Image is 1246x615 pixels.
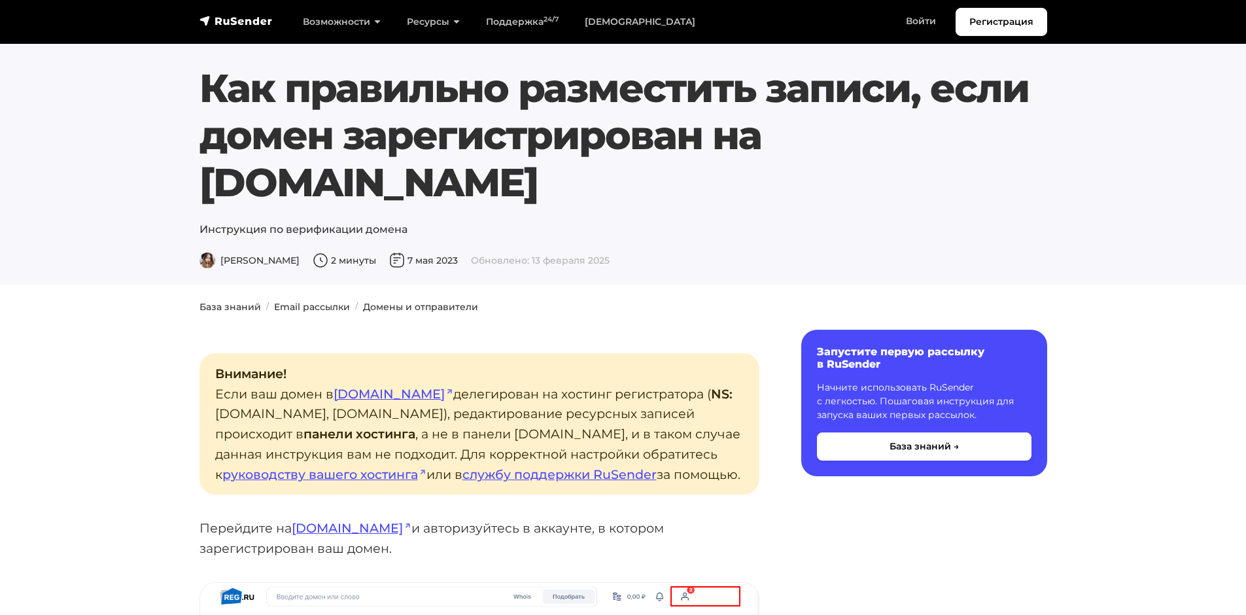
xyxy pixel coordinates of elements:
a: Запустите первую рассылку в RuSender Начните использовать RuSender с легкостью. Пошаговая инструк... [801,330,1047,476]
a: Возможности [290,9,394,35]
h1: Как правильно разместить записи, если домен зарегистрирован на [DOMAIN_NAME] [199,65,1047,206]
span: Обновлено: 13 февраля 2025 [471,255,610,266]
button: База знаний → [817,432,1031,461]
p: Перейдите на и авторизуйтесь в аккаунте, в котором зарегистрирован ваш домен. [199,518,759,558]
img: Время чтения [313,253,328,268]
p: Инструкция по верификации домена [199,222,1047,237]
a: руководству вашего хостинга [222,466,426,482]
img: Дата публикации [389,253,405,268]
a: Email рассылки [274,301,350,313]
a: База знаний [199,301,261,313]
a: Регистрация [956,8,1047,36]
strong: панели хостинга [303,426,415,442]
p: Если ваш домен в делегирован на хостинг регистратора ( [DOMAIN_NAME], [DOMAIN_NAME]), редактирова... [199,353,759,495]
a: Домены и отправители [363,301,478,313]
img: RuSender [199,14,273,27]
a: службу поддержки RuSender [462,466,657,482]
a: Ресурсы [394,9,473,35]
span: 7 мая 2023 [389,255,458,266]
a: [DOMAIN_NAME] [334,386,453,402]
strong: Внимание! [215,366,286,381]
h6: Запустите первую рассылку в RuSender [817,345,1031,370]
p: Начните использовать RuSender с легкостью. Пошаговая инструкция для запуска ваших первых рассылок. [817,381,1031,422]
span: [PERSON_NAME] [199,255,300,266]
a: Поддержка24/7 [473,9,572,35]
nav: breadcrumb [192,300,1055,314]
sup: 24/7 [544,15,559,24]
span: 2 минуты [313,255,376,266]
a: [DOMAIN_NAME] [292,520,411,536]
a: [DEMOGRAPHIC_DATA] [572,9,708,35]
strong: NS: [711,386,733,402]
a: Войти [893,8,949,35]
